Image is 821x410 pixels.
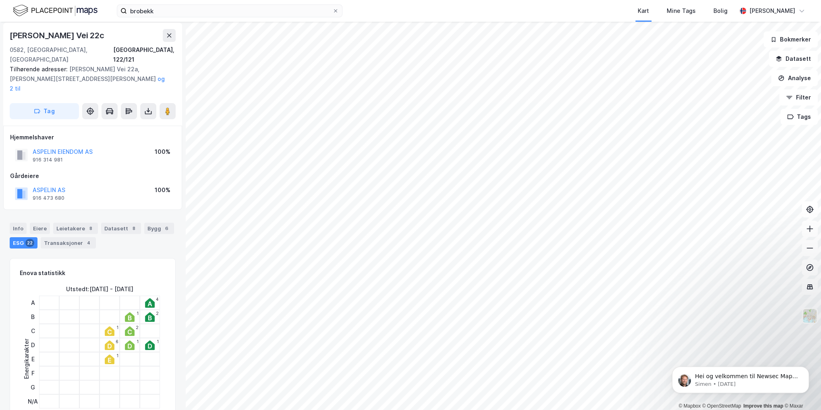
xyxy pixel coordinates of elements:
div: 8 [87,224,95,232]
div: Datasett [101,223,141,234]
div: 4 [156,297,159,302]
div: Energikarakter [22,339,31,379]
div: [GEOGRAPHIC_DATA], 122/121 [113,45,176,64]
div: F [28,366,38,380]
button: Tag [10,103,79,119]
div: 100% [155,185,170,195]
div: [PERSON_NAME] Vei 22c [10,29,106,42]
div: 4 [85,239,93,247]
iframe: Intercom notifications message [660,350,821,406]
div: 6 [163,224,171,232]
div: 1 [116,325,118,330]
button: Analyse [771,70,818,86]
div: 100% [155,147,170,157]
input: Søk på adresse, matrikkel, gårdeiere, leietakere eller personer [127,5,332,17]
div: D [28,338,38,352]
div: 1 [137,311,139,316]
div: 8 [130,224,138,232]
a: Improve this map [743,403,783,409]
span: Tilhørende adresser: [10,66,69,72]
button: Filter [779,89,818,106]
div: [PERSON_NAME] [749,6,795,16]
div: 1 [157,339,159,344]
a: OpenStreetMap [702,403,741,409]
div: B [28,310,38,324]
img: Z [802,308,817,323]
div: Eiere [30,223,50,234]
div: 2 [156,311,159,316]
div: 1 [137,339,139,344]
button: Bokmerker [763,31,818,48]
div: 6 [116,339,118,344]
div: 2 [136,325,139,330]
div: ESG [10,237,37,248]
div: Leietakere [53,223,98,234]
div: N/A [28,394,38,408]
button: Tags [780,109,818,125]
img: logo.f888ab2527a4732fd821a326f86c7f29.svg [13,4,97,18]
div: Hjemmelshaver [10,133,175,142]
div: Utstedt : [DATE] - [DATE] [66,284,133,294]
div: 22 [25,239,34,247]
div: [PERSON_NAME] Vei 22a, [PERSON_NAME][STREET_ADDRESS][PERSON_NAME] [10,64,169,93]
div: C [28,324,38,338]
div: 916 473 680 [33,195,64,201]
div: G [28,380,38,394]
div: A [28,296,38,310]
div: Transaksjoner [41,237,96,248]
div: 1 [116,353,118,358]
div: 916 314 981 [33,157,63,163]
div: Kart [638,6,649,16]
a: Mapbox [678,403,701,409]
div: Bygg [144,223,174,234]
button: Datasett [769,51,818,67]
div: Mine Tags [667,6,696,16]
div: 0582, [GEOGRAPHIC_DATA], [GEOGRAPHIC_DATA] [10,45,113,64]
div: Bolig [713,6,728,16]
div: Info [10,223,27,234]
div: Enova statistikk [20,268,65,278]
div: E [28,352,38,366]
div: Gårdeiere [10,171,175,181]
